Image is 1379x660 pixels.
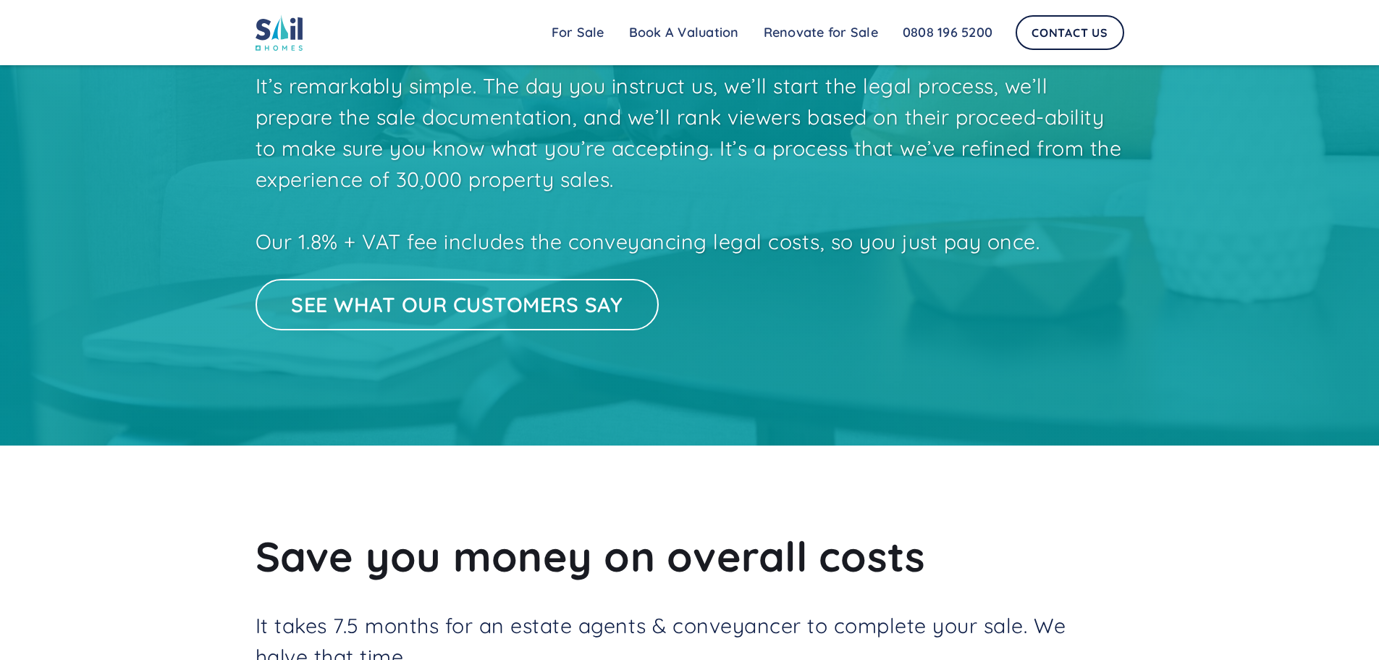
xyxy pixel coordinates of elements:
a: For Sale [539,18,617,47]
h2: Save you money on overall costs [256,530,1124,582]
p: It’s remarkably simple. The day you instruct us, we’ll start the legal process, we’ll prepare the... [256,70,1124,256]
img: sail home logo colored [256,14,303,51]
a: Book A Valuation [617,18,751,47]
a: 0808 196 5200 [890,18,1005,47]
a: Renovate for Sale [751,18,890,47]
a: See what our customers say [256,279,659,331]
a: Contact Us [1016,15,1124,50]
